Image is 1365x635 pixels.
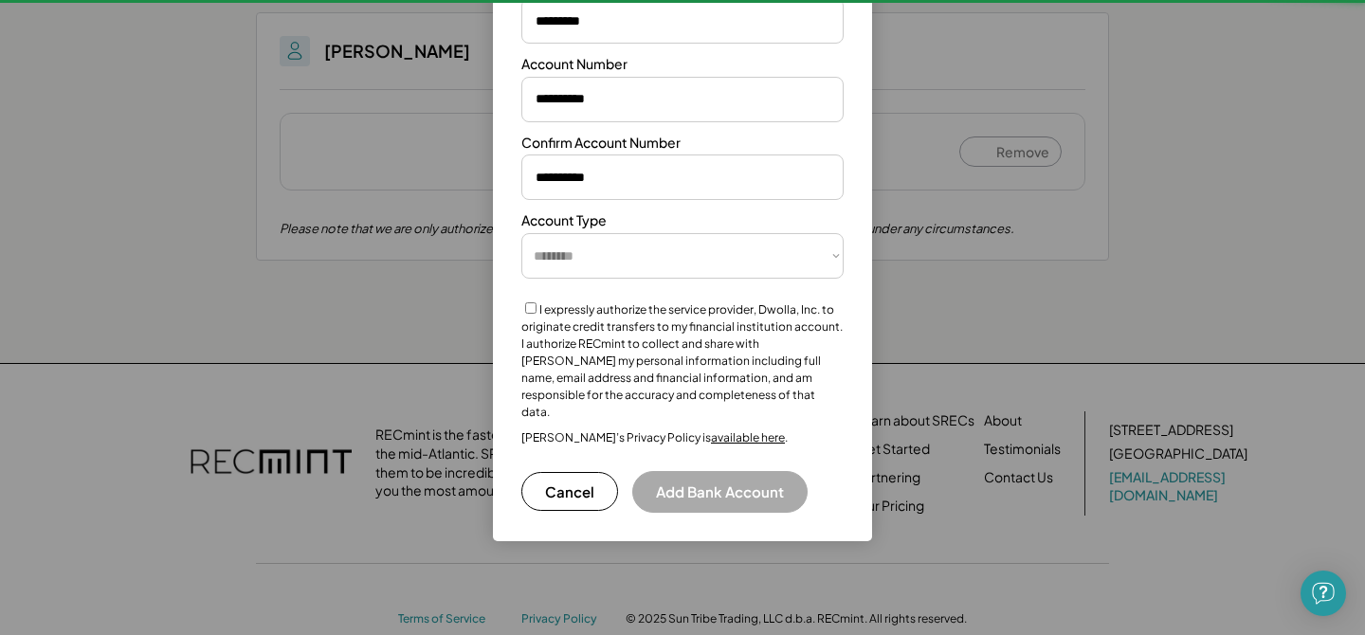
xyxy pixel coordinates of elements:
[1301,571,1346,616] div: Open Intercom Messenger
[711,430,785,444] a: available here
[632,471,808,513] button: Add Bank Account
[521,302,843,419] label: I expressly authorize the service provider, Dwolla, Inc. to originate credit transfers to my fina...
[521,55,628,74] div: Account Number
[521,211,607,230] div: Account Type
[521,134,681,153] div: Confirm Account Number
[521,430,788,445] div: [PERSON_NAME]’s Privacy Policy is .
[521,472,618,511] button: Cancel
